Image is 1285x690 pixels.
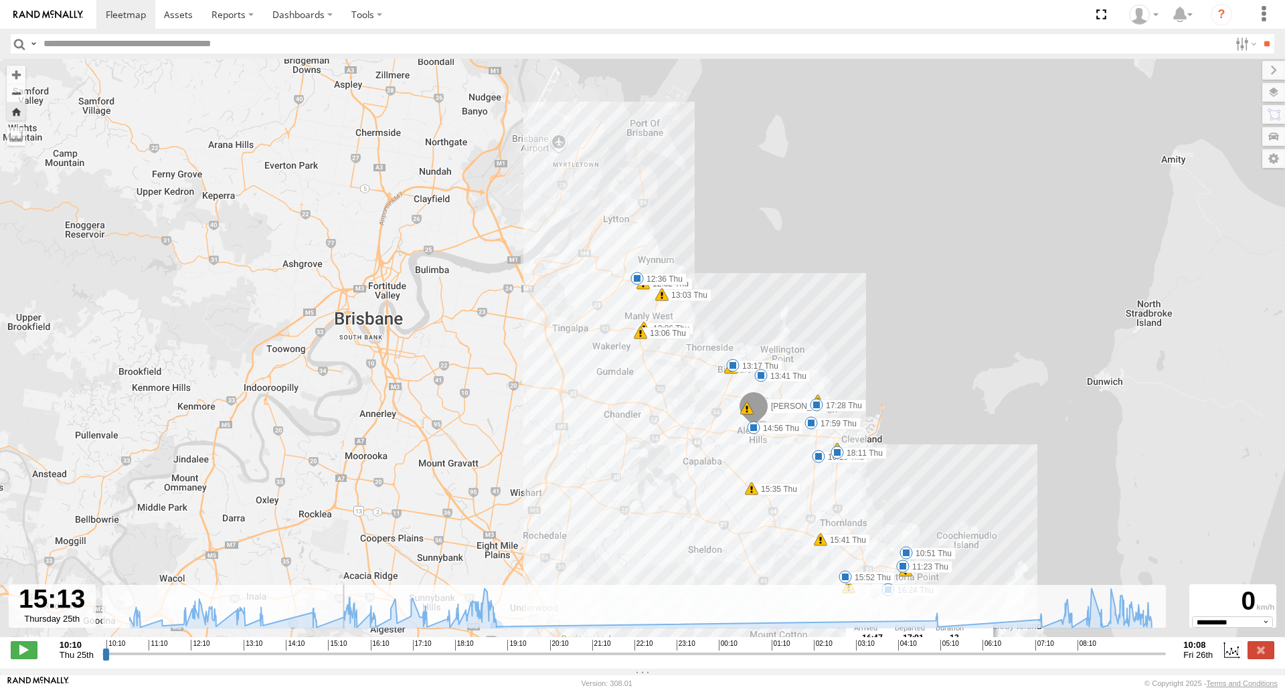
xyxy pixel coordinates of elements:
[1078,640,1096,651] span: 08:10
[149,640,167,651] span: 11:10
[899,564,912,577] div: 5
[7,66,25,84] button: Zoom in
[106,640,125,651] span: 10:10
[819,451,868,463] label: 10:13 Thu
[28,34,39,54] label: Search Query
[821,534,870,546] label: 15:41 Thu
[191,640,209,651] span: 12:10
[772,640,790,651] span: 01:10
[1211,4,1232,25] i: ?
[582,679,632,687] div: Version: 308.01
[7,127,25,146] label: Measure
[814,640,833,651] span: 02:10
[733,360,782,372] label: 13:17 Thu
[856,640,875,651] span: 03:10
[244,640,262,651] span: 13:10
[1230,34,1259,54] label: Search Filter Options
[640,327,690,339] label: 13:06 Thu
[7,84,25,102] button: Zoom out
[817,400,866,412] label: 17:28 Thu
[811,418,861,430] label: 17:59 Thu
[507,640,526,651] span: 19:10
[1183,650,1213,660] span: Fri 26th Sep 2025
[761,370,810,382] label: 13:41 Thu
[1262,149,1285,168] label: Map Settings
[677,640,695,651] span: 23:10
[455,640,474,651] span: 18:10
[752,483,801,495] label: 15:35 Thu
[854,634,891,642] div: 16:47
[982,640,1001,651] span: 06:10
[1248,641,1274,659] label: Close
[950,633,964,642] span: 13
[413,640,432,651] span: 17:10
[724,361,738,374] div: 10
[940,640,959,651] span: 05:10
[888,584,938,596] label: 16:24 Thu
[898,640,917,651] span: 04:10
[811,394,825,408] div: 5
[11,641,37,659] label: Play/Stop
[7,677,69,690] a: Visit our Website
[906,547,956,559] label: 10:51 Thu
[371,640,390,651] span: 16:10
[592,640,611,651] span: 21:10
[1035,640,1054,651] span: 07:10
[740,402,754,415] div: 5
[637,273,687,285] label: 12:36 Thu
[837,447,887,459] label: 18:11 Thu
[1191,586,1274,616] div: 0
[831,442,844,456] div: 13
[754,422,803,434] label: 14:56 Thu
[7,102,25,120] button: Zoom Home
[1144,679,1278,687] div: © Copyright 2025 -
[1207,679,1278,687] a: Terms and Conditions
[1183,640,1213,650] strong: 10:08
[719,640,738,651] span: 00:10
[903,561,952,573] label: 11:23 Thu
[845,572,895,584] label: 15:52 Thu
[895,634,932,642] div: 17:01
[1124,5,1163,25] div: Marco DiBenedetto
[328,640,347,651] span: 15:10
[60,650,94,660] span: Thu 25th Sep 2025
[60,640,94,650] strong: 10:10
[13,10,83,19] img: rand-logo.svg
[634,640,653,651] span: 22:10
[286,640,305,651] span: 14:10
[662,289,711,301] label: 13:03 Thu
[644,323,693,335] label: 13:06 Thu
[771,401,871,410] span: [PERSON_NAME] - 842JY2
[550,640,569,651] span: 20:10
